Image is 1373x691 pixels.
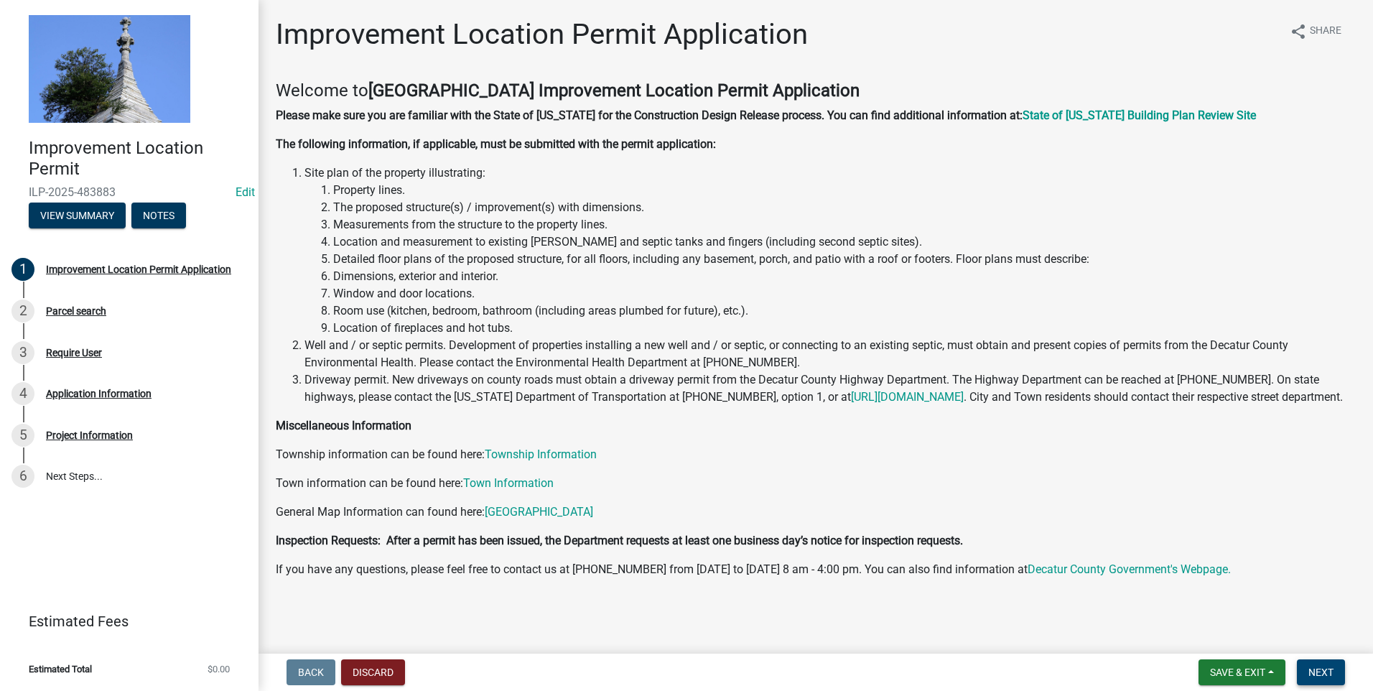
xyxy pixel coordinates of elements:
[236,185,255,199] a: Edit
[11,300,34,323] div: 2
[276,108,1023,122] strong: Please make sure you are familiar with the State of [US_STATE] for the Construction Design Releas...
[11,382,34,405] div: 4
[11,424,34,447] div: 5
[276,534,963,547] strong: Inspection Requests: After a permit has been issued, the Department requests at least one busines...
[46,389,152,399] div: Application Information
[1199,659,1285,685] button: Save & Exit
[29,138,247,180] h4: Improvement Location Permit
[46,264,231,274] div: Improvement Location Permit Application
[1297,659,1345,685] button: Next
[333,251,1356,268] li: Detailed floor plans of the proposed structure, for all floors, including any basement, porch, an...
[368,80,860,101] strong: [GEOGRAPHIC_DATA] Improvement Location Permit Application
[46,430,133,440] div: Project Information
[29,15,190,123] img: Decatur County, Indiana
[276,80,1356,101] h4: Welcome to
[11,465,34,488] div: 6
[11,607,236,636] a: Estimated Fees
[333,216,1356,233] li: Measurements from the structure to the property lines.
[304,164,1356,337] li: Site plan of the property illustrating:
[333,320,1356,337] li: Location of fireplaces and hot tubs.
[276,17,808,52] h1: Improvement Location Permit Application
[1278,17,1353,45] button: shareShare
[851,390,964,404] a: [URL][DOMAIN_NAME]
[29,203,126,228] button: View Summary
[1210,667,1265,678] span: Save & Exit
[485,505,593,519] a: [GEOGRAPHIC_DATA]
[11,258,34,281] div: 1
[1023,108,1256,122] a: State of [US_STATE] Building Plan Review Site
[276,504,1356,521] p: General Map Information can found here:
[287,659,335,685] button: Back
[333,268,1356,285] li: Dimensions, exterior and interior.
[333,302,1356,320] li: Room use (kitchen, bedroom, bathroom (including areas plumbed for future), etc.).
[276,419,411,432] strong: Miscellaneous Information
[276,137,716,151] strong: The following information, if applicable, must be submitted with the permit application:
[333,233,1356,251] li: Location and measurement to existing [PERSON_NAME] and septic tanks and fingers (including second...
[333,199,1356,216] li: The proposed structure(s) / improvement(s) with dimensions.
[29,210,126,222] wm-modal-confirm: Summary
[276,446,1356,463] p: Township information can be found here:
[29,185,230,199] span: ILP-2025-483883
[1290,23,1307,40] i: share
[304,371,1356,406] li: Driveway permit. New driveways on county roads must obtain a driveway permit from the Decatur Cou...
[29,664,92,674] span: Estimated Total
[131,203,186,228] button: Notes
[11,341,34,364] div: 3
[1310,23,1341,40] span: Share
[1028,562,1231,576] a: Decatur County Government's Webpage.
[333,182,1356,199] li: Property lines.
[208,664,230,674] span: $0.00
[131,210,186,222] wm-modal-confirm: Notes
[463,476,554,490] a: Town Information
[236,185,255,199] wm-modal-confirm: Edit Application Number
[485,447,597,461] a: Township Information
[46,348,102,358] div: Require User
[276,475,1356,492] p: Town information can be found here:
[333,285,1356,302] li: Window and door locations.
[341,659,405,685] button: Discard
[304,337,1356,371] li: Well and / or septic permits. Development of properties installing a new well and / or septic, or...
[46,306,106,316] div: Parcel search
[276,561,1356,578] p: If you have any questions, please feel free to contact us at [PHONE_NUMBER] from [DATE] to [DATE]...
[298,667,324,678] span: Back
[1308,667,1334,678] span: Next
